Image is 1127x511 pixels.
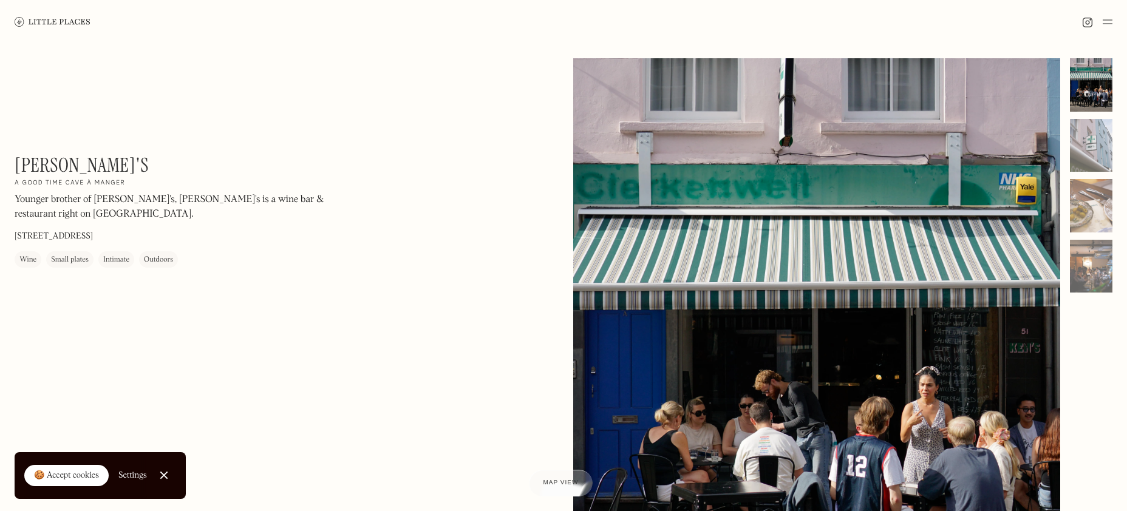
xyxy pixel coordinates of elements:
[118,471,147,479] div: Settings
[34,470,99,482] div: 🍪 Accept cookies
[103,254,129,266] div: Intimate
[15,192,342,222] p: Younger brother of [PERSON_NAME]'s, [PERSON_NAME]'s is a wine bar & restaurant right on [GEOGRAPH...
[529,470,593,496] a: Map view
[144,254,173,266] div: Outdoors
[152,463,176,487] a: Close Cookie Popup
[24,465,109,487] a: 🍪 Accept cookies
[15,179,125,188] h2: A good time cave à manger
[15,154,149,177] h1: [PERSON_NAME]'s
[15,230,93,243] p: [STREET_ADDRESS]
[118,462,147,489] a: Settings
[19,254,36,266] div: Wine
[543,479,579,486] span: Map view
[51,254,89,266] div: Small plates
